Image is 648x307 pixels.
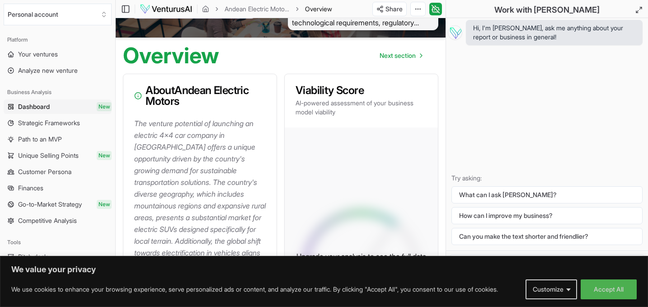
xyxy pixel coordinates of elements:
[494,4,600,16] h2: Work with [PERSON_NAME]
[4,33,112,47] div: Platform
[526,279,577,299] button: Customize
[4,4,112,25] button: Select an organization
[18,102,50,111] span: Dashboard
[18,118,80,128] span: Strategic Frameworks
[305,5,332,14] span: Overview
[380,51,416,60] span: Next section
[451,207,643,224] button: How can I improve my business?
[18,151,79,160] span: Unique Selling Points
[296,251,426,262] p: Upgrade your analysis to see the full data
[11,284,498,295] p: We use cookies to enhance your browsing experience, serve personalized ads or content, and analyz...
[140,4,193,14] img: logo
[18,216,77,225] span: Competitive Analysis
[4,132,112,146] a: Path to an MVP
[97,151,112,160] span: New
[134,85,266,107] h3: About Andean Electric Motors
[296,99,427,117] p: AI-powered assessment of your business model viability
[4,165,112,179] a: Customer Persona
[4,213,112,228] a: Competitive Analysis
[451,174,643,183] p: Try asking:
[18,184,43,193] span: Finances
[372,47,429,65] nav: pagination
[18,200,82,209] span: Go-to-Market Strategy
[18,167,71,176] span: Customer Persona
[18,135,62,144] span: Path to an MVP
[4,85,112,99] div: Business Analysis
[18,66,78,75] span: Analyze new venture
[4,197,112,212] a: Go-to-Market StrategyNew
[18,50,58,59] span: Your ventures
[296,85,427,96] h3: Viability Score
[581,279,637,299] button: Accept All
[372,2,407,16] button: Share
[4,250,112,264] a: Pitch deck
[385,5,403,14] span: Share
[225,5,290,14] a: Andean Electric Motors
[473,24,635,42] span: Hi, I'm [PERSON_NAME], ask me anything about your report or business in general!
[4,99,112,114] a: DashboardNew
[123,45,219,66] h1: Overview
[11,264,637,275] p: We value your privacy
[4,116,112,130] a: Strategic Frameworks
[4,235,112,250] div: Tools
[372,47,429,65] a: Go to next page
[451,186,643,203] button: What can I ask [PERSON_NAME]?
[448,25,462,40] img: Vera
[202,5,332,14] nav: breadcrumb
[97,200,112,209] span: New
[451,228,643,245] button: Can you make the text shorter and friendlier?
[4,63,112,78] a: Analyze new venture
[4,47,112,61] a: Your ventures
[4,148,112,163] a: Unique Selling PointsNew
[4,181,112,195] a: Finances
[97,102,112,111] span: New
[18,252,47,261] span: Pitch deck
